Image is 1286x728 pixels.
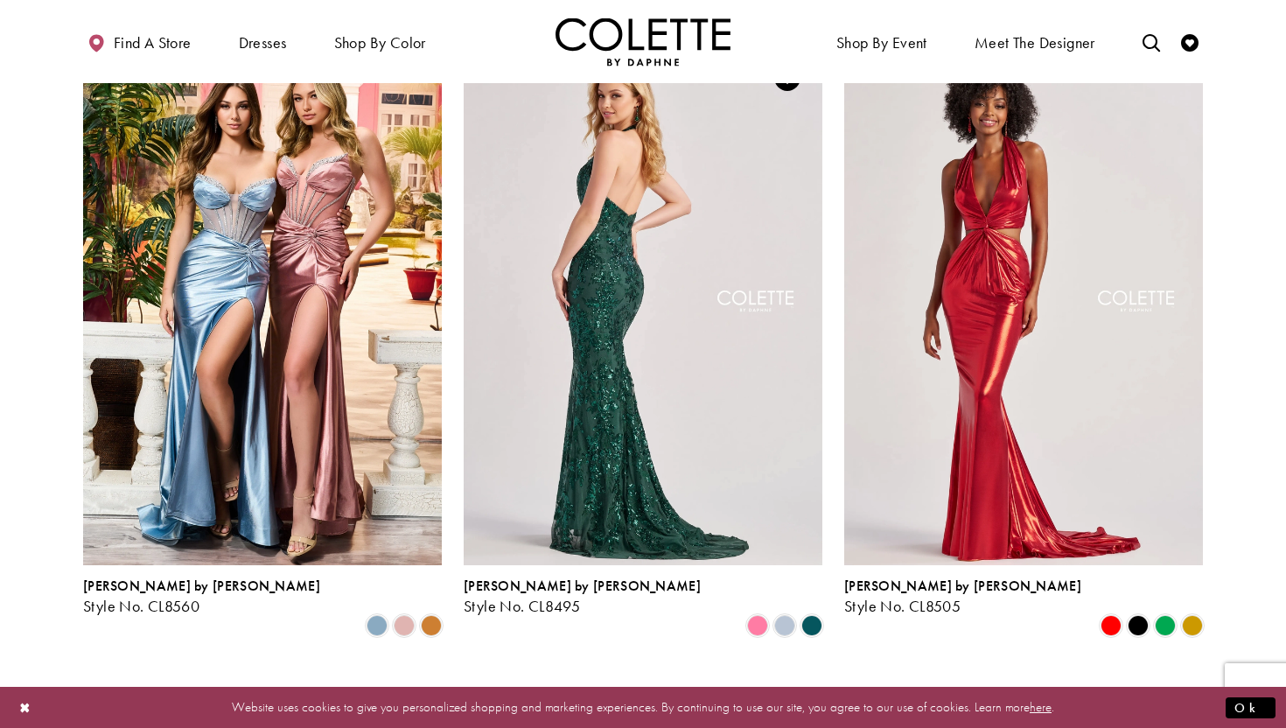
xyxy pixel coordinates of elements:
[970,17,1100,66] a: Meet the designer
[367,615,388,636] i: Dusty Blue
[464,596,580,616] span: Style No. CL8495
[844,578,1081,615] div: Colette by Daphne Style No. CL8505
[1177,17,1203,66] a: Check Wishlist
[801,615,822,636] i: Spruce
[394,615,415,636] i: Dusty Pink
[330,17,430,66] span: Shop by color
[556,17,730,66] a: Visit Home Page
[1226,696,1276,718] button: Submit Dialog
[83,577,320,595] span: [PERSON_NAME] by [PERSON_NAME]
[844,43,1203,564] a: Visit Colette by Daphne Style No. CL8505 Page
[421,615,442,636] i: Bronze
[83,17,195,66] a: Find a store
[464,578,701,615] div: Colette by Daphne Style No. CL8495
[1128,615,1149,636] i: Black
[556,17,730,66] img: Colette by Daphne
[1138,17,1164,66] a: Toggle search
[1030,698,1052,716] a: here
[83,596,199,616] span: Style No. CL8560
[844,596,961,616] span: Style No. CL8505
[836,34,927,52] span: Shop By Event
[832,17,932,66] span: Shop By Event
[1155,615,1176,636] i: Emerald
[334,34,426,52] span: Shop by color
[83,43,442,564] a: Visit Colette by Daphne Style No. CL8560 Page
[234,17,291,66] span: Dresses
[1101,615,1122,636] i: Red
[464,577,701,595] span: [PERSON_NAME] by [PERSON_NAME]
[114,34,192,52] span: Find a store
[83,578,320,615] div: Colette by Daphne Style No. CL8560
[774,615,795,636] i: Ice Blue
[10,692,40,723] button: Close Dialog
[126,696,1160,719] p: Website uses cookies to give you personalized shopping and marketing experiences. By continuing t...
[975,34,1095,52] span: Meet the designer
[747,615,768,636] i: Cotton Candy
[844,577,1081,595] span: [PERSON_NAME] by [PERSON_NAME]
[464,43,822,564] a: Visit Colette by Daphne Style No. CL8495 Page
[239,34,287,52] span: Dresses
[1182,615,1203,636] i: Gold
